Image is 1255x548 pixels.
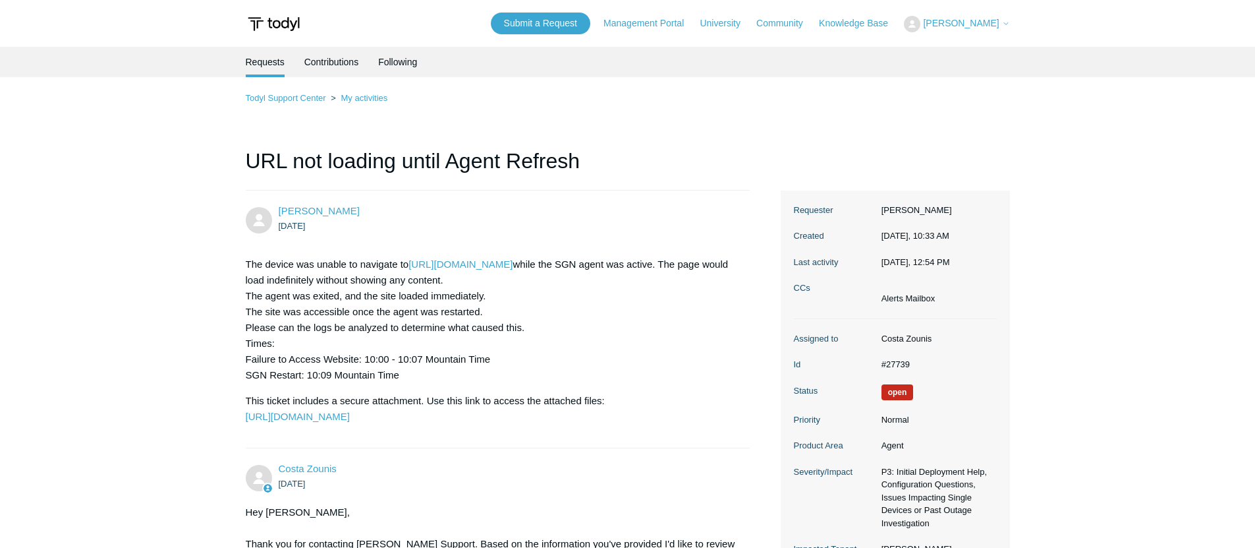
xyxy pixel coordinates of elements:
[881,292,935,305] li: Alerts Mailbox
[279,479,306,489] time: 08/28/2025, 10:42
[794,282,875,295] dt: CCs
[875,358,997,371] dd: #27739
[246,93,326,103] a: Todyl Support Center
[881,384,914,400] span: We are working on a response for you
[279,463,337,474] a: Costa Zounis
[794,466,875,479] dt: Severity/Impact
[246,145,750,191] h1: URL not loading until Agent Refresh
[756,16,816,30] a: Community
[246,93,329,103] li: Todyl Support Center
[246,47,285,77] li: Requests
[794,204,875,217] dt: Requester
[904,16,1009,32] button: [PERSON_NAME]
[491,13,590,34] a: Submit a Request
[794,256,875,269] dt: Last activity
[819,16,901,30] a: Knowledge Base
[408,259,513,270] a: [URL][DOMAIN_NAME]
[246,393,737,425] p: This ticket includes a secure attachment. Use this link to access the attached files:
[875,332,997,346] dd: Costa Zounis
[378,47,417,77] a: Following
[794,384,875,398] dt: Status
[246,257,737,383] p: The device was unable to navigate to while the SGN agent was active. The page would load indefini...
[279,205,360,216] span: Aaron Luboff
[279,205,360,216] a: [PERSON_NAME]
[246,411,350,422] a: [URL][DOMAIN_NAME]
[875,439,997,452] dd: Agent
[328,93,387,103] li: My activities
[923,18,999,28] span: [PERSON_NAME]
[341,93,387,103] a: My activities
[794,229,875,243] dt: Created
[875,413,997,427] dd: Normal
[875,204,997,217] dd: [PERSON_NAME]
[794,413,875,427] dt: Priority
[304,47,359,77] a: Contributions
[881,257,950,267] time: 08/29/2025, 12:54
[279,221,306,231] time: 08/28/2025, 10:33
[881,231,949,241] time: 08/28/2025, 10:33
[794,358,875,371] dt: Id
[875,466,997,530] dd: P3: Initial Deployment Help, Configuration Questions, Issues Impacting Single Devices or Past Out...
[700,16,753,30] a: University
[603,16,697,30] a: Management Portal
[794,439,875,452] dt: Product Area
[246,12,302,36] img: Todyl Support Center Help Center home page
[794,332,875,346] dt: Assigned to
